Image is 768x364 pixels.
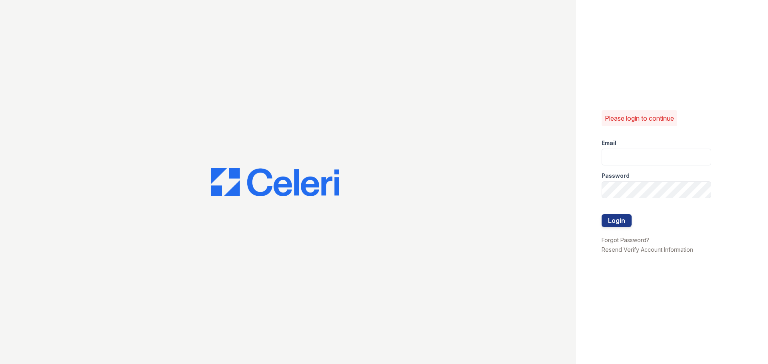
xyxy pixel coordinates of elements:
a: Forgot Password? [602,237,649,243]
a: Resend Verify Account Information [602,246,693,253]
button: Login [602,214,632,227]
label: Email [602,139,616,147]
label: Password [602,172,630,180]
p: Please login to continue [605,113,674,123]
img: CE_Logo_Blue-a8612792a0a2168367f1c8372b55b34899dd931a85d93a1a3d3e32e68fde9ad4.png [211,168,339,197]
